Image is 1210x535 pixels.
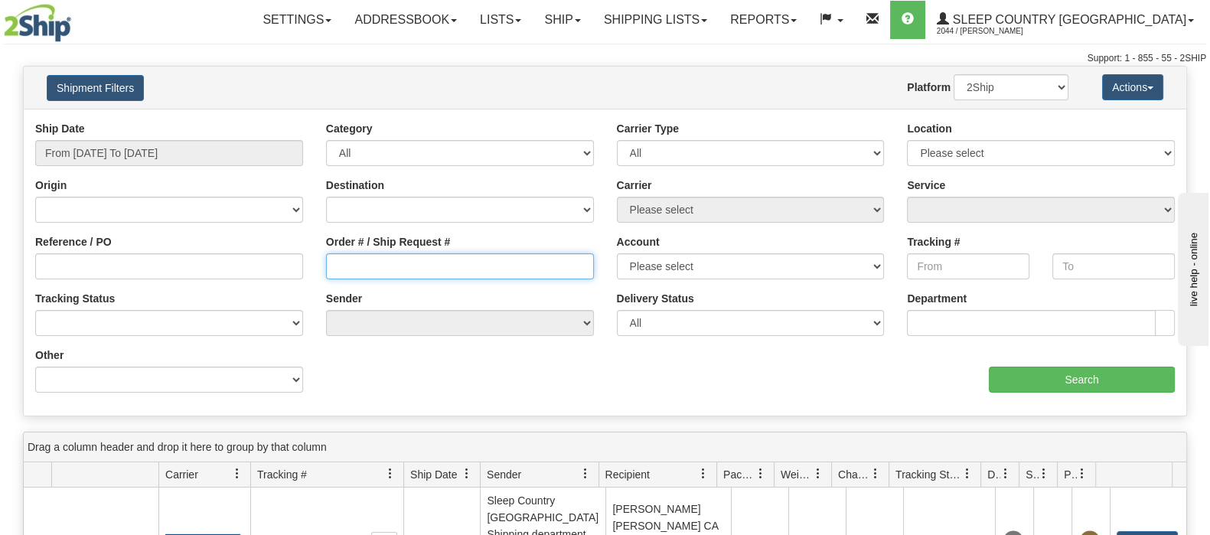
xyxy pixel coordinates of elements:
[925,1,1205,39] a: Sleep Country [GEOGRAPHIC_DATA] 2044 / [PERSON_NAME]
[907,234,960,250] label: Tracking #
[907,121,951,136] label: Location
[572,461,598,487] a: Sender filter column settings
[617,178,652,193] label: Carrier
[781,467,813,482] span: Weight
[35,234,112,250] label: Reference / PO
[690,461,716,487] a: Recipient filter column settings
[723,467,755,482] span: Packages
[326,234,451,250] label: Order # / Ship Request #
[454,461,480,487] a: Ship Date filter column settings
[24,432,1186,462] div: grid grouping header
[863,461,889,487] a: Charge filter column settings
[954,461,980,487] a: Tracking Status filter column settings
[1069,461,1095,487] a: Pickup Status filter column settings
[35,291,115,306] label: Tracking Status
[257,467,307,482] span: Tracking #
[617,121,679,136] label: Carrier Type
[592,1,719,39] a: Shipping lists
[605,467,650,482] span: Recipient
[617,291,694,306] label: Delivery Status
[1175,189,1208,345] iframe: chat widget
[907,178,945,193] label: Service
[1052,253,1175,279] input: To
[907,253,1029,279] input: From
[47,75,144,101] button: Shipment Filters
[326,178,384,193] label: Destination
[326,121,373,136] label: Category
[907,291,967,306] label: Department
[343,1,468,39] a: Addressbook
[937,24,1052,39] span: 2044 / [PERSON_NAME]
[533,1,592,39] a: Ship
[326,291,362,306] label: Sender
[989,367,1175,393] input: Search
[11,13,142,24] div: live help - online
[1064,467,1077,482] span: Pickup Status
[487,467,521,482] span: Sender
[1031,461,1057,487] a: Shipment Issues filter column settings
[251,1,343,39] a: Settings
[907,80,951,95] label: Platform
[468,1,533,39] a: Lists
[748,461,774,487] a: Packages filter column settings
[4,4,71,42] img: logo2044.jpg
[617,234,660,250] label: Account
[719,1,808,39] a: Reports
[35,347,64,363] label: Other
[1026,467,1039,482] span: Shipment Issues
[165,467,198,482] span: Carrier
[838,467,870,482] span: Charge
[410,467,457,482] span: Ship Date
[224,461,250,487] a: Carrier filter column settings
[949,13,1186,26] span: Sleep Country [GEOGRAPHIC_DATA]
[4,52,1206,65] div: Support: 1 - 855 - 55 - 2SHIP
[1102,74,1163,100] button: Actions
[35,121,85,136] label: Ship Date
[993,461,1019,487] a: Delivery Status filter column settings
[377,461,403,487] a: Tracking # filter column settings
[987,467,1000,482] span: Delivery Status
[805,461,831,487] a: Weight filter column settings
[895,467,962,482] span: Tracking Status
[35,178,67,193] label: Origin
